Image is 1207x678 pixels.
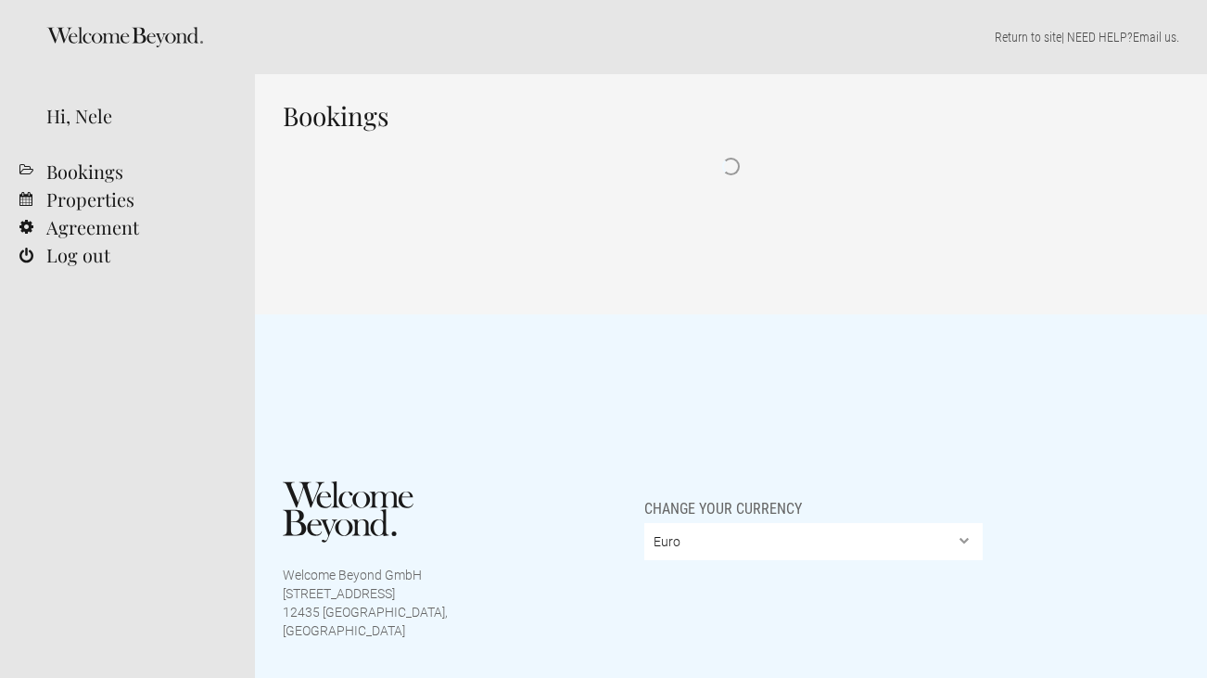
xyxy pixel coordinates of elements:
span: Change your currency [644,481,802,518]
a: Email us [1133,30,1176,45]
p: Welcome Beyond GmbH [STREET_ADDRESS] 12435 [GEOGRAPHIC_DATA], [GEOGRAPHIC_DATA] [283,566,448,640]
a: Return to site [995,30,1061,45]
p: | NEED HELP? . [283,28,1179,46]
select: Change your currency [644,523,984,560]
img: Welcome Beyond [283,481,413,543]
h1: Bookings [283,102,1179,130]
div: Hi, Nele [46,102,227,130]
